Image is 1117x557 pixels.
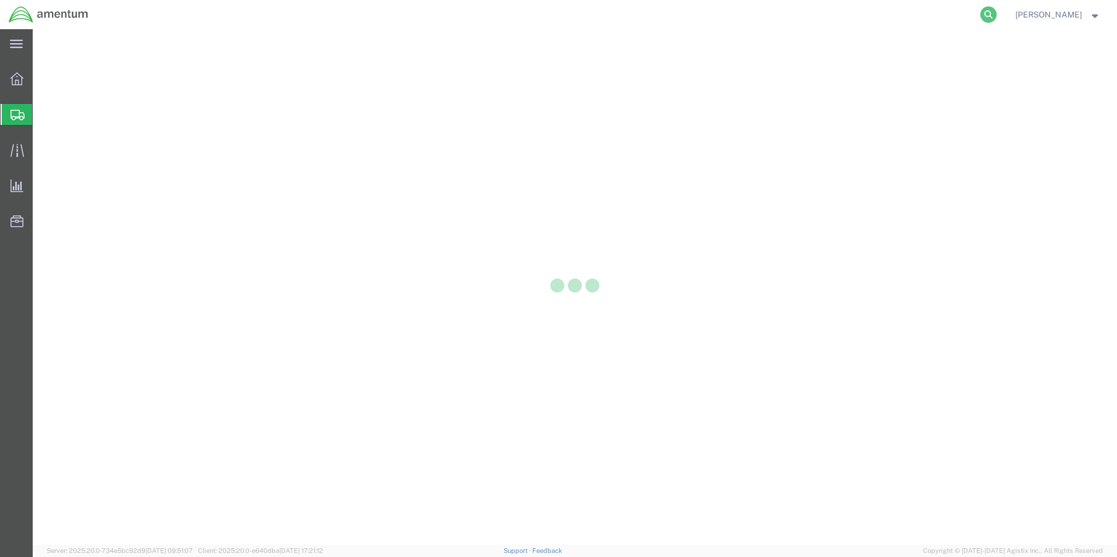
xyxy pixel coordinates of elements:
[279,547,323,554] span: [DATE] 17:21:12
[47,547,193,554] span: Server: 2025.20.0-734e5bc92d9
[1015,8,1101,22] button: [PERSON_NAME]
[532,547,562,554] a: Feedback
[145,547,193,554] span: [DATE] 09:51:07
[923,546,1103,556] span: Copyright © [DATE]-[DATE] Agistix Inc., All Rights Reserved
[198,547,323,554] span: Client: 2025.20.0-e640dba
[504,547,533,554] a: Support
[8,6,89,23] img: logo
[1015,8,1082,21] span: Claudia Fernandez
